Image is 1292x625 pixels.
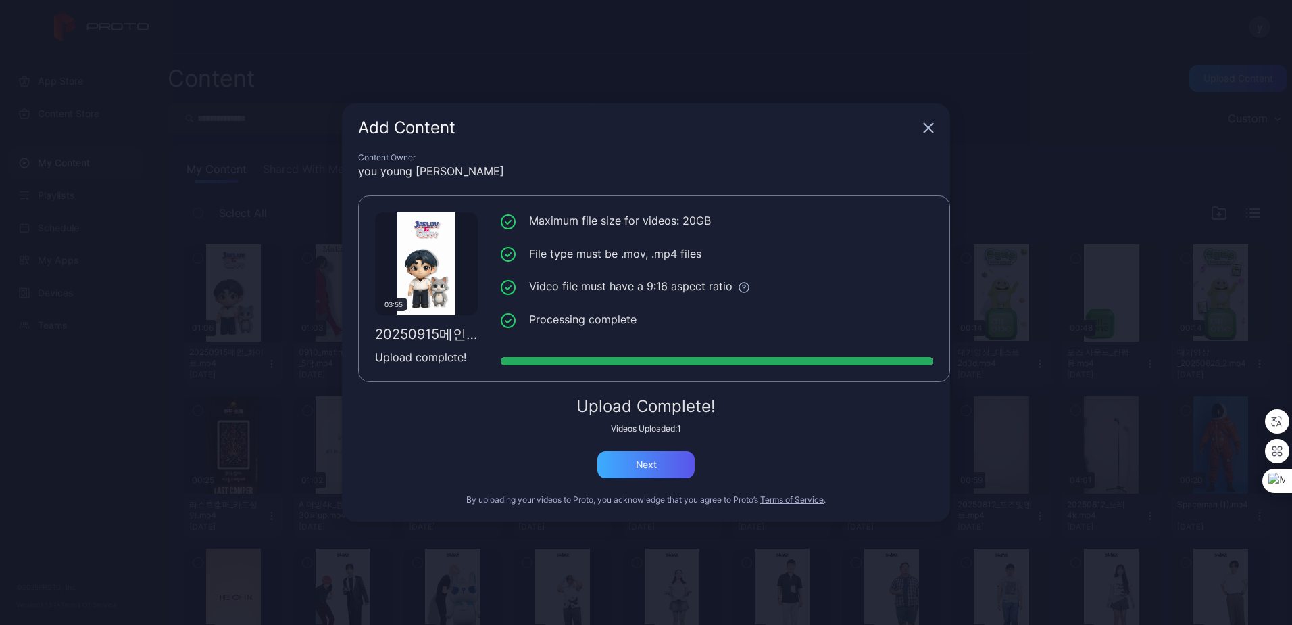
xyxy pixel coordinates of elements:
div: Upload complete! [375,349,478,365]
div: Upload Complete! [358,398,934,415]
button: Terms of Service [760,494,824,505]
li: Video file must have a 9:16 aspect ratio [501,278,933,295]
li: File type must be .mov, .mp4 files [501,246,933,262]
div: Content Owner [358,152,934,163]
li: Processing complete [501,311,933,328]
div: Add Content [358,120,918,136]
div: By uploading your videos to Proto, you acknowledge that you agree to Proto’s . [358,494,934,505]
div: 03:55 [379,298,407,311]
button: Next [597,451,695,478]
li: Maximum file size for videos: 20GB [501,212,933,229]
div: Videos Uploaded: 1 [358,423,934,434]
div: you young [PERSON_NAME] [358,163,934,179]
div: Next [636,459,657,470]
div: 20250915메인_그라.mp4 [375,326,478,342]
